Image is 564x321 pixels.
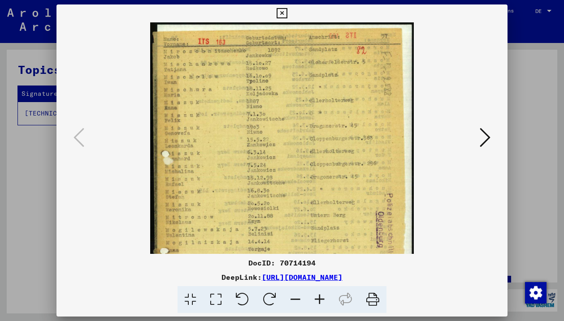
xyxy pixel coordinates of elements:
[56,257,508,268] div: DocID: 70714194
[525,282,546,303] div: Zustimmung ändern
[56,272,508,282] div: DeepLink:
[525,282,547,304] img: Zustimmung ändern
[262,273,343,282] a: [URL][DOMAIN_NAME]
